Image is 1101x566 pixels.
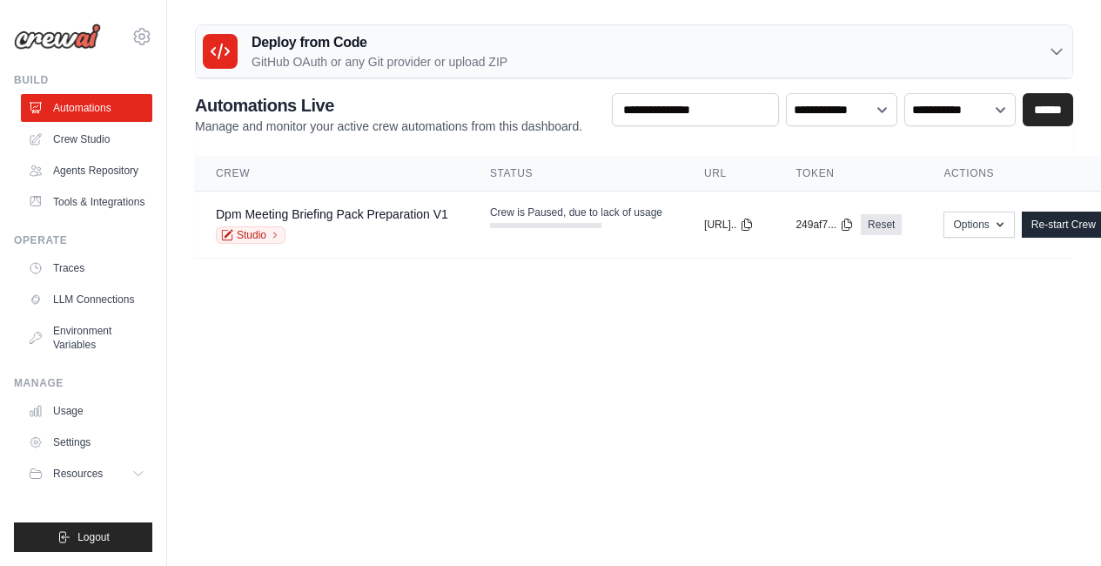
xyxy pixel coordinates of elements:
button: Options [943,212,1014,238]
p: Manage and monitor your active crew automations from this dashboard. [195,118,582,135]
a: Traces [21,254,152,282]
th: Crew [195,156,469,192]
div: Build [14,73,152,87]
span: Resources [53,467,103,481]
a: Automations [21,94,152,122]
button: Resources [21,460,152,488]
a: Usage [21,397,152,425]
a: Tools & Integrations [21,188,152,216]
th: Token [775,156,923,192]
th: URL [683,156,775,192]
span: Logout [77,530,110,544]
a: Dpm Meeting Briefing Pack Preparation V1 [216,207,448,221]
a: LLM Connections [21,286,152,313]
a: Settings [21,428,152,456]
button: 249af7... [796,218,854,232]
a: Crew Studio [21,125,152,153]
th: Status [469,156,683,192]
img: Logo [14,24,101,50]
button: Logout [14,522,152,552]
div: Manage [14,376,152,390]
a: Agents Repository [21,157,152,185]
h3: Deploy from Code [252,32,507,53]
a: Reset [861,214,902,235]
span: Crew is Paused, due to lack of usage [490,206,662,219]
a: Environment Variables [21,317,152,359]
a: Studio [216,226,285,244]
h2: Automations Live [195,93,582,118]
div: Operate [14,233,152,247]
p: GitHub OAuth or any Git provider or upload ZIP [252,53,507,71]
